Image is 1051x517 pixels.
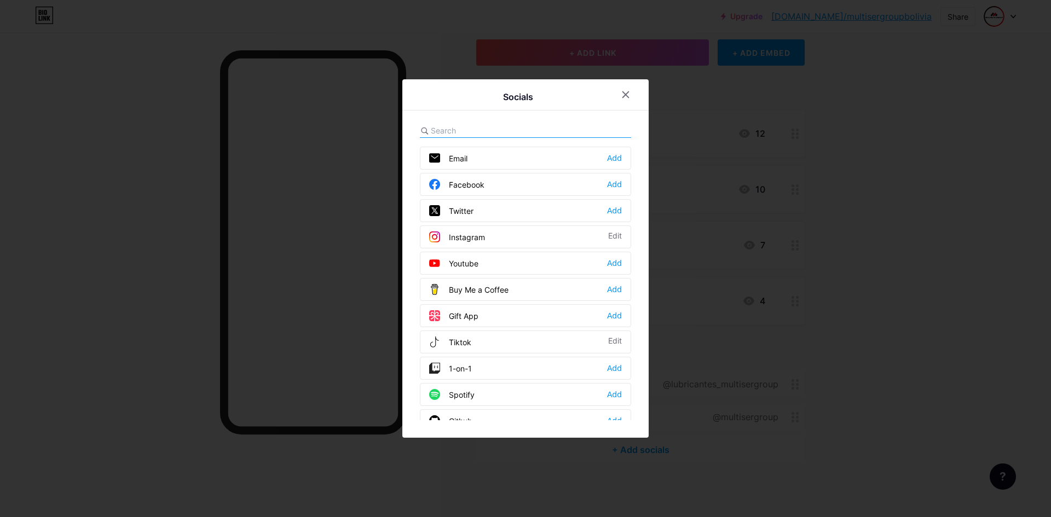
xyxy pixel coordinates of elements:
div: Add [607,310,622,321]
div: Facebook [429,179,484,190]
div: Add [607,284,622,295]
div: Youtube [429,258,478,269]
div: Socials [503,90,533,103]
div: 1-on-1 [429,363,472,374]
div: Add [607,205,622,216]
div: Spotify [429,389,475,400]
div: Add [607,258,622,269]
div: Add [607,389,622,400]
div: Add [607,153,622,164]
div: Edit [608,231,622,242]
div: Add [607,179,622,190]
input: Search [431,125,552,136]
div: Tiktok [429,336,471,347]
div: Github [429,415,472,426]
div: Add [607,363,622,374]
div: Add [607,415,622,426]
div: Instagram [429,231,485,242]
div: Edit [608,336,622,347]
div: Twitter [429,205,473,216]
div: Email [429,153,467,164]
div: Buy Me a Coffee [429,284,509,295]
div: Gift App [429,310,478,321]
